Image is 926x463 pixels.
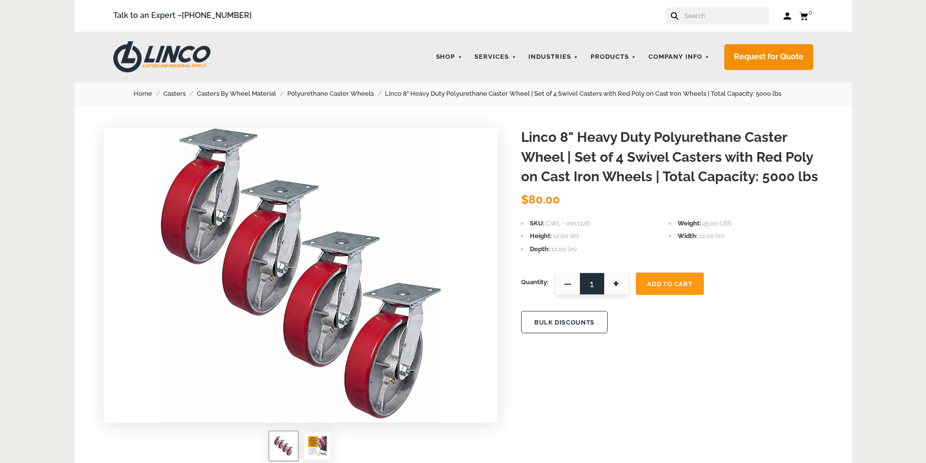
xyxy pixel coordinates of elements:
span: Depth [530,245,550,253]
button: BULK DISCOUNTS [521,311,608,333]
a: Linco 8" Heavy Duty Polyurethane Caster Wheel | Set of 4 Swivel Casters with Red Poly on Cast Iro... [385,88,792,99]
img: Linco 8" Heavy Duty Polyurethane Caster Wheel | Set of 4 Swivel Casters with Red Poly on Cast Iro... [308,436,327,456]
span: Height [530,232,552,240]
span: — [556,273,580,295]
span: 0 [808,9,812,16]
a: Log in [784,11,792,21]
span: CWL - 0011126 [546,220,590,227]
span: + [604,273,629,295]
img: LINCO CASTERS & INDUSTRIAL SUPPLY [113,41,210,72]
a: Services [470,48,521,67]
span: 12.00 (in) [551,245,577,253]
h1: Linco 8" Heavy Duty Polyurethane Caster Wheel | Set of 4 Swivel Casters with Red Poly on Cast Iro... [521,128,823,187]
span: Width [678,232,698,240]
span: Add To Cart [647,280,692,288]
span: 12.00 (in) [699,232,724,240]
a: Home [134,88,163,99]
a: Casters By Wheel Material [197,88,287,99]
button: Add To Cart [636,273,704,295]
span: Weight [678,220,701,227]
a: Shop [431,48,468,67]
span: 45.00 LBS [702,220,732,227]
a: [PHONE_NUMBER] [182,11,252,20]
span: SKU [530,220,544,227]
img: Linco 8" Heavy Duty Polyurethane Caster Wheel | Set of 4 Swivel Casters with Red Poly on Cast Iro... [160,128,441,419]
a: 0 [799,10,813,22]
a: Industries [524,48,583,67]
span: 12.00 (in) [553,232,578,240]
input: Search [683,7,769,24]
a: Polyurethane Caster Wheels [287,88,385,99]
span: Quantity [521,273,548,292]
a: Casters [163,88,197,99]
span: $80.00 [521,192,560,206]
a: Request for Quote [724,44,813,70]
a: Products [586,48,641,67]
a: Company Info [644,48,715,67]
img: Linco 8" Heavy Duty Polyurethane Caster Wheel | Set of 4 Swivel Casters with Red Poly on Cast Iro... [274,436,293,456]
span: Talk to an Expert – [113,9,252,22]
